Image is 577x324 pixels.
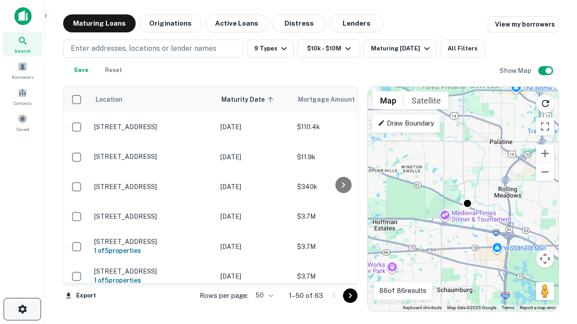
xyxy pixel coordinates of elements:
[370,299,400,311] img: Google
[297,182,387,192] p: $340k
[205,14,268,32] button: Active Loans
[297,122,387,132] p: $110.4k
[16,126,29,133] span: Saved
[63,289,98,302] button: Export
[403,305,442,311] button: Keyboard shortcuts
[220,211,288,221] p: [DATE]
[220,182,288,192] p: [DATE]
[14,99,32,107] span: Contacts
[95,94,123,105] span: Location
[536,163,554,181] button: Zoom out
[14,47,31,54] span: Search
[532,223,577,266] iframe: Chat Widget
[536,282,554,300] button: Drag Pegman onto the map to open Street View
[3,84,42,108] a: Contacts
[297,211,387,221] p: $3.7M
[371,43,432,54] div: Maturing [DATE]
[297,271,387,281] p: $3.7M
[488,16,559,32] a: View my borrowers
[330,14,384,32] button: Lenders
[536,117,554,135] button: Toggle fullscreen view
[499,66,533,76] h6: Show Map
[379,285,426,296] p: 86 of 86 results
[94,238,211,246] p: [STREET_ADDRESS]
[216,87,293,112] th: Maturity Date
[94,267,211,275] p: [STREET_ADDRESS]
[63,40,243,58] button: Enter addresses, locations or lender names
[90,87,216,112] th: Location
[94,275,211,285] h6: 1 of 5 properties
[67,61,96,79] button: Save your search to get updates of matches that match your search criteria.
[220,152,288,162] p: [DATE]
[297,242,387,252] p: $3.7M
[63,14,136,32] button: Maturing Loans
[368,87,559,311] div: 0 0
[12,73,33,81] span: Borrowers
[94,212,211,220] p: [STREET_ADDRESS]
[372,91,404,109] button: Show street map
[343,288,357,303] button: Go to next page
[289,290,323,301] p: 1–50 of 63
[139,14,201,32] button: Originations
[94,246,211,256] h6: 1 of 5 properties
[220,242,288,252] p: [DATE]
[247,40,293,58] button: 9 Types
[99,61,128,79] button: Reset
[536,94,555,113] button: Reload search area
[200,290,248,301] p: Rows per page:
[3,58,42,82] a: Borrowers
[252,289,275,302] div: 50
[440,40,485,58] button: All Filters
[364,40,436,58] button: Maturing [DATE]
[447,305,496,310] span: Map data ©2025 Google
[297,152,387,162] p: $11.9k
[404,91,449,109] button: Show satellite imagery
[378,118,434,129] p: Draw Boundary
[272,14,326,32] button: Distress
[370,299,400,311] a: Open this area in Google Maps (opens a new window)
[94,123,211,131] p: [STREET_ADDRESS]
[520,305,556,310] a: Report a map error
[298,94,366,105] span: Mortgage Amount
[536,144,554,162] button: Zoom in
[94,183,211,191] p: [STREET_ADDRESS]
[297,40,360,58] button: $10k - $10M
[3,32,42,56] a: Search
[293,87,392,112] th: Mortgage Amount
[221,94,276,105] span: Maturity Date
[220,271,288,281] p: [DATE]
[502,305,514,310] a: Terms (opens in new tab)
[94,153,211,161] p: [STREET_ADDRESS]
[3,110,42,135] a: Saved
[71,43,216,54] p: Enter addresses, locations or lender names
[14,7,32,25] img: capitalize-icon.png
[220,122,288,132] p: [DATE]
